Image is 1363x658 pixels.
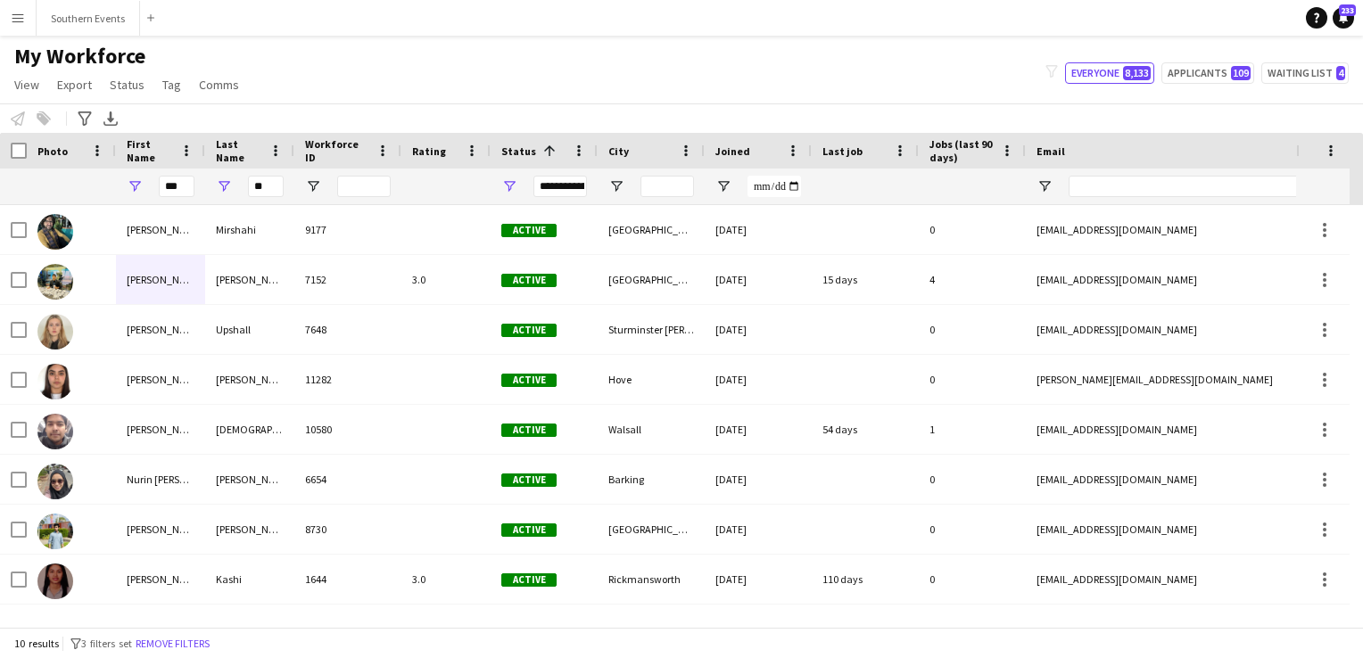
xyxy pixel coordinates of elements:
img: Trishali Annappa Kashi [37,563,73,599]
input: Joined Filter Input [748,176,801,197]
span: First Name [127,137,173,164]
div: [GEOGRAPHIC_DATA] [598,205,705,254]
div: [GEOGRAPHIC_DATA] [598,255,705,304]
span: 109 [1231,66,1251,80]
div: 10580 [294,405,401,454]
input: Last Name Filter Input [248,176,284,197]
span: Last job [822,144,863,158]
button: Open Filter Menu [1037,178,1053,194]
button: Open Filter Menu [216,178,232,194]
img: Ali Saroosh [37,264,73,300]
div: [PERSON_NAME] [205,505,294,554]
div: [PERSON_NAME] [205,605,294,654]
a: 233 [1333,7,1354,29]
div: 8730 [294,505,401,554]
div: 0 [919,355,1026,404]
div: Templecombe [598,605,705,654]
input: First Name Filter Input [159,176,194,197]
div: Hove [598,355,705,404]
div: [PERSON_NAME] [116,205,205,254]
div: 54 days [812,405,919,454]
span: Active [501,274,557,287]
button: Open Filter Menu [608,178,624,194]
div: 3.0 [401,555,491,604]
div: [GEOGRAPHIC_DATA] [598,505,705,554]
span: Active [501,523,557,537]
span: Active [501,424,557,437]
span: Active [501,374,557,387]
div: [PERSON_NAME] [PERSON_NAME] [116,505,205,554]
span: Photo [37,144,68,158]
div: 3.0 [401,255,491,304]
div: 4 [919,255,1026,304]
div: 0 [919,455,1026,504]
div: 11282 [294,355,401,404]
div: [DATE] [705,505,812,554]
div: [DATE] [705,555,812,604]
a: Export [50,73,99,96]
span: My Workforce [14,43,145,70]
span: Last Name [216,137,262,164]
button: Remove filters [132,634,213,654]
div: [PERSON_NAME] [116,305,205,354]
span: Status [110,77,145,93]
input: Workforce ID Filter Input [337,176,391,197]
div: 9177 [294,205,401,254]
div: [DATE] [705,305,812,354]
span: Active [501,473,557,487]
span: Joined [715,144,750,158]
div: 7664 [294,605,401,654]
div: Rickmansworth [598,555,705,604]
div: [DATE] [705,205,812,254]
app-action-btn: Advanced filters [74,108,95,129]
span: Workforce ID [305,137,369,164]
button: Open Filter Menu [715,178,731,194]
span: 233 [1339,4,1356,16]
div: [DATE] [705,455,812,504]
span: Active [501,573,557,587]
div: [PERSON_NAME] [116,405,205,454]
button: Waiting list4 [1261,62,1349,84]
div: Nurin [PERSON_NAME] [116,455,205,504]
div: [DEMOGRAPHIC_DATA] [205,405,294,454]
img: Md Khalid Shaifullah [37,414,73,449]
div: [DATE] [705,255,812,304]
div: [DATE] [705,355,812,404]
div: 1 [919,405,1026,454]
a: Tag [155,73,188,96]
button: Southern Events [37,1,140,36]
div: Upshall [205,305,294,354]
div: 1644 [294,555,401,604]
div: [PERSON_NAME] [205,455,294,504]
div: 0 [919,555,1026,604]
div: [DATE] [705,405,812,454]
div: Kashi [205,555,294,604]
input: City Filter Input [640,176,694,197]
div: [DATE] [705,605,812,654]
img: Nurin Alifah Amani Binti Shah Bina [37,464,73,499]
a: Status [103,73,152,96]
span: Comms [199,77,239,93]
div: 7152 [294,255,401,304]
button: Everyone8,133 [1065,62,1154,84]
div: 7648 [294,305,401,354]
div: [PERSON_NAME] [205,355,294,404]
a: Comms [192,73,246,96]
span: View [14,77,39,93]
img: Ali Mirshahi [37,214,73,250]
div: 0 [919,205,1026,254]
span: 8,133 [1123,66,1151,80]
span: Tag [162,77,181,93]
div: Walsall [598,405,705,454]
span: Status [501,144,536,158]
div: 0 [919,305,1026,354]
div: [PERSON_NAME] [116,255,205,304]
div: 0 [919,505,1026,554]
button: Open Filter Menu [305,178,321,194]
button: Open Filter Menu [501,178,517,194]
span: Rating [412,144,446,158]
app-action-btn: Export XLSX [100,108,121,129]
div: [PERSON_NAME] [116,555,205,604]
span: Export [57,77,92,93]
span: Email [1037,144,1065,158]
